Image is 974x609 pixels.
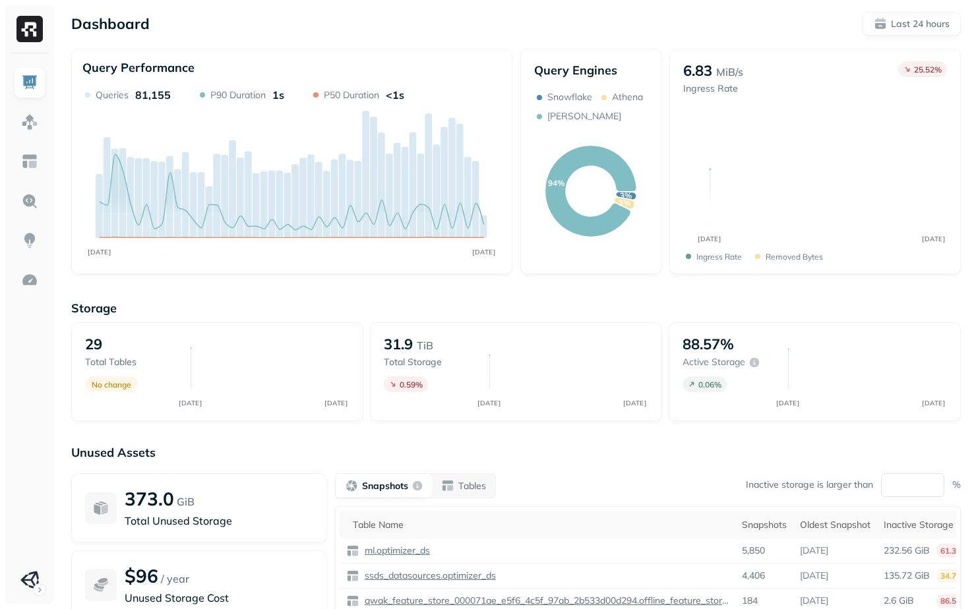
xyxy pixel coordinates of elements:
p: Unused Storage Cost [125,590,313,606]
p: Total tables [85,356,177,368]
p: 61.35% [936,544,972,558]
p: Ingress Rate [683,82,743,95]
p: Last 24 hours [891,18,950,30]
a: qwak_feature_store_000071ae_e5f6_4c5f_97ab_2b533d00d294.offline_feature_store_arpumizer_user_leve... [359,594,729,607]
p: No change [92,380,131,390]
img: table [346,569,359,583]
p: [DATE] [800,594,828,607]
p: Query Engines [534,63,648,78]
tspan: [DATE] [478,399,501,407]
p: Storage [71,301,961,316]
p: <1s [386,88,404,101]
p: 0.59 % [400,380,423,390]
p: Total Unused Storage [125,513,313,529]
img: Asset Explorer [21,153,38,170]
p: Snowflake [547,91,592,103]
p: qwak_feature_store_000071ae_e5f6_4c5f_97ab_2b533d00d294.offline_feature_store_arpumizer_user_leve... [362,594,729,607]
p: P50 Duration [324,89,379,101]
p: Snapshots [362,480,408,492]
p: [DATE] [800,544,828,557]
img: Assets [21,113,38,130]
tspan: [DATE] [624,399,647,407]
img: table [346,544,359,558]
img: Insights [21,232,38,249]
p: ml.optimizer_ds [362,544,430,557]
p: 29 [85,335,102,353]
img: Dashboard [21,74,38,91]
p: P90 Duration [210,89,266,101]
p: 88.57% [683,335,734,353]
p: Inactive storage is larger than [746,478,873,491]
p: Queries [96,89,129,101]
p: GiB [177,494,195,509]
a: ml.optimizer_ds [359,544,430,557]
p: 232.56 GiB [884,544,930,557]
p: Ingress Rate [696,252,742,262]
p: Query Performance [82,60,195,75]
p: 34.72% [936,569,972,583]
p: 184 [742,594,758,607]
a: ssds_datasources.optimizer_ds [359,569,496,582]
p: [PERSON_NAME] [547,110,621,123]
img: Optimization [21,272,38,289]
tspan: [DATE] [923,235,946,243]
p: 86.55% [936,594,972,608]
img: Ryft [16,16,43,42]
p: 4,406 [742,569,765,582]
p: $96 [125,564,158,587]
p: Dashboard [71,14,150,33]
p: 31.9 [384,335,413,353]
p: Total storage [384,356,476,368]
tspan: [DATE] [698,235,721,243]
text: 94% [548,179,564,188]
p: 6.83 [683,61,712,80]
p: 25.52 % [914,65,942,74]
button: Last 24 hours [863,12,961,36]
p: Active storage [683,356,745,368]
text: 3% [621,190,632,200]
p: 0.06 % [698,380,721,390]
div: Table Name [353,519,729,531]
img: Query Explorer [21,192,38,210]
p: Inactive Storage [884,519,954,531]
div: Oldest Snapshot [800,519,870,531]
p: % [952,478,961,491]
tspan: [DATE] [88,248,111,256]
p: / year [161,571,189,587]
p: 1s [272,88,284,101]
p: Tables [458,480,486,492]
tspan: [DATE] [179,399,202,407]
tspan: [DATE] [472,248,495,256]
text: 3% [619,198,630,208]
p: 2.6 GiB [884,594,914,607]
p: 373.0 [125,487,174,510]
p: MiB/s [716,64,743,80]
p: Unused Assets [71,445,961,460]
p: Athena [612,91,643,103]
p: Removed bytes [766,252,823,262]
p: 5,850 [742,544,765,557]
p: TiB [417,337,433,353]
tspan: [DATE] [777,399,800,407]
p: [DATE] [800,569,828,582]
tspan: [DATE] [923,399,946,407]
div: Snapshots [742,519,787,531]
p: 135.72 GiB [884,569,930,582]
p: ssds_datasources.optimizer_ds [362,569,496,582]
p: 81,155 [135,88,171,101]
img: table [346,594,359,608]
img: Unity [20,571,39,589]
tspan: [DATE] [325,399,348,407]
